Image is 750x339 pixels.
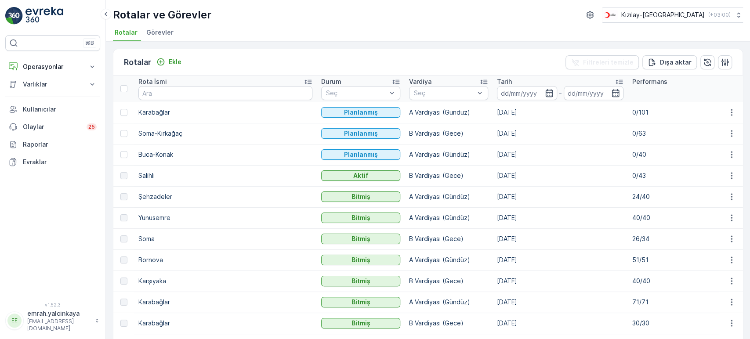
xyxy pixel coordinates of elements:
[23,123,81,131] p: Olaylar
[120,130,127,137] div: Toggle Row Selected
[138,86,312,100] input: Ara
[409,213,488,222] p: A Vardiyası (Gündüz)
[5,58,100,76] button: Operasyonlar
[621,11,705,19] p: Kızılay-[GEOGRAPHIC_DATA]
[493,207,628,228] td: [DATE]
[409,234,488,243] p: B Vardiyası (Gece)
[344,108,378,117] p: Planlanmış
[708,11,731,18] p: ( +03:00 )
[5,101,100,118] a: Kullanıcılar
[120,151,127,158] div: Toggle Row Selected
[351,319,370,328] p: Bitmiş
[409,256,488,264] p: A Vardiyası (Gündüz)
[5,76,100,93] button: Varlıklar
[85,40,94,47] p: ⌘B
[351,298,370,307] p: Bitmiş
[344,129,378,138] p: Planlanmış
[409,319,488,328] p: B Vardiyası (Gece)
[321,77,341,86] p: Durum
[321,170,400,181] button: Aktif
[321,255,400,265] button: Bitmiş
[138,319,312,328] p: Karabağlar
[632,77,667,86] p: Performans
[632,108,711,117] p: 0/101
[344,150,378,159] p: Planlanmış
[660,58,692,67] p: Dışa aktar
[493,313,628,334] td: [DATE]
[632,171,711,180] p: 0/43
[5,118,100,136] a: Olaylar25
[23,105,97,114] p: Kullanıcılar
[27,318,91,332] p: [EMAIL_ADDRESS][DOMAIN_NAME]
[124,56,151,69] p: Rotalar
[7,314,22,328] div: EE
[120,256,127,263] div: Toggle Row Selected
[120,214,127,221] div: Toggle Row Selected
[493,228,628,249] td: [DATE]
[138,77,167,86] p: Rota İsmi
[138,234,312,243] p: Soma
[326,89,387,97] p: Seç
[632,192,711,201] p: 24/40
[493,165,628,186] td: [DATE]
[23,62,83,71] p: Operasyonlar
[321,191,400,202] button: Bitmiş
[321,276,400,286] button: Bitmiş
[321,318,400,328] button: Bitmiş
[409,171,488,180] p: B Vardiyası (Gece)
[138,277,312,285] p: Karşıyaka
[23,80,83,89] p: Varlıklar
[120,193,127,200] div: Toggle Row Selected
[493,144,628,165] td: [DATE]
[493,102,628,123] td: [DATE]
[120,109,127,116] div: Toggle Row Selected
[632,256,711,264] p: 51/51
[321,234,400,244] button: Bitmiş
[351,213,370,222] p: Bitmiş
[138,298,312,307] p: Karabağlar
[88,123,95,130] p: 25
[321,128,400,139] button: Planlanmış
[409,277,488,285] p: B Vardiyası (Gece)
[138,108,312,117] p: Karabağlar
[321,297,400,307] button: Bitmiş
[353,171,369,180] p: Aktif
[120,278,127,285] div: Toggle Row Selected
[321,213,400,223] button: Bitmiş
[115,28,138,37] span: Rotalar
[632,298,711,307] p: 71/71
[23,158,97,166] p: Evraklar
[138,129,312,138] p: Soma-Kırkağaç
[138,192,312,201] p: Şehzadeler
[351,234,370,243] p: Bitmiş
[632,129,711,138] p: 0/63
[493,123,628,144] td: [DATE]
[27,309,91,318] p: emrah.yalcinkaya
[138,171,312,180] p: Salihli
[25,7,63,25] img: logo_light-DOdMpM7g.png
[409,150,488,159] p: A Vardiyası (Gündüz)
[169,58,181,66] p: Ekle
[493,270,628,292] td: [DATE]
[642,55,697,69] button: Dışa aktar
[564,86,624,100] input: dd/mm/yyyy
[321,107,400,118] button: Planlanmış
[113,8,211,22] p: Rotalar ve Görevler
[5,302,100,307] span: v 1.52.3
[493,249,628,270] td: [DATE]
[497,86,557,100] input: dd/mm/yyyy
[632,319,711,328] p: 30/30
[351,256,370,264] p: Bitmiş
[414,89,475,97] p: Seç
[23,140,97,149] p: Raporlar
[5,136,100,153] a: Raporlar
[138,213,312,222] p: Yunusemre
[602,10,618,20] img: k%C4%B1z%C4%B1lay_jywRncg.png
[583,58,634,67] p: Filtreleri temizle
[146,28,174,37] span: Görevler
[120,320,127,327] div: Toggle Row Selected
[5,153,100,171] a: Evraklar
[497,77,512,86] p: Tarih
[632,277,711,285] p: 40/40
[153,57,185,67] button: Ekle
